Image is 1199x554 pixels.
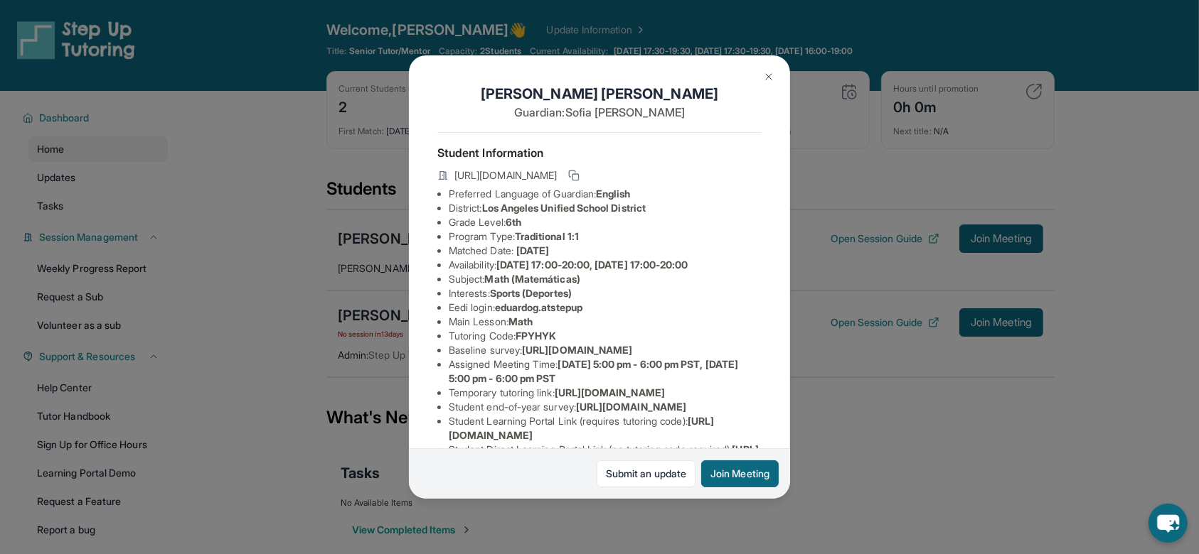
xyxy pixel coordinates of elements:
[449,329,762,343] li: Tutoring Code :
[437,144,762,161] h4: Student Information
[449,357,762,386] li: Assigned Meeting Time :
[763,71,774,82] img: Close Icon
[449,244,762,258] li: Matched Date:
[449,315,762,329] li: Main Lesson :
[449,272,762,286] li: Subject :
[596,188,631,200] span: English
[701,460,779,487] button: Join Meeting
[449,343,762,357] li: Baseline survey :
[454,168,557,183] span: [URL][DOMAIN_NAME]
[576,401,686,413] span: [URL][DOMAIN_NAME]
[495,301,582,313] span: eduardog.atstepup
[508,315,533,327] span: Math
[506,216,521,228] span: 6th
[482,202,646,214] span: Los Angeles Unified School District
[449,300,762,315] li: Eedi login :
[449,201,762,215] li: District:
[449,187,762,201] li: Preferred Language of Guardian:
[449,358,738,384] span: [DATE] 5:00 pm - 6:00 pm PST, [DATE] 5:00 pm - 6:00 pm PST
[597,460,696,487] a: Submit an update
[449,229,762,244] li: Program Type:
[449,386,762,400] li: Temporary tutoring link :
[485,273,580,285] span: Math (Matemáticas)
[555,386,665,398] span: [URL][DOMAIN_NAME]
[515,230,579,242] span: Traditional 1:1
[449,258,762,272] li: Availability:
[437,84,762,104] h1: [PERSON_NAME] [PERSON_NAME]
[516,244,549,256] span: [DATE]
[490,287,572,299] span: Sports (Deportes)
[449,286,762,300] li: Interests :
[496,259,688,271] span: [DATE] 17:00-20:00, [DATE] 17:00-20:00
[1149,504,1188,543] button: chat-button
[449,414,762,442] li: Student Learning Portal Link (requires tutoring code) :
[565,167,582,184] button: Copy link
[449,442,762,471] li: Student Direct Learning Portal Link (no tutoring code required) :
[449,215,762,229] li: Grade Level:
[449,400,762,414] li: Student end-of-year survey :
[522,344,632,356] span: [URL][DOMAIN_NAME]
[516,330,556,342] span: FPYHYK
[437,104,762,121] p: Guardian: Sofia [PERSON_NAME]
